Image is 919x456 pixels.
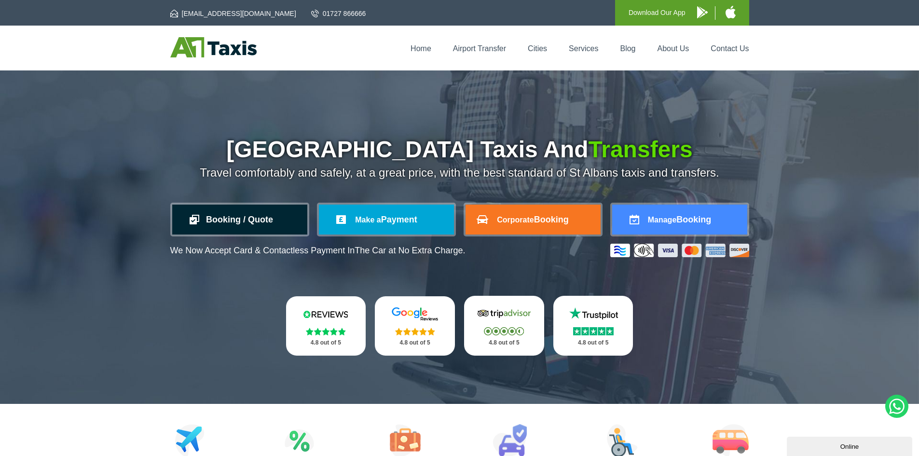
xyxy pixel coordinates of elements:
[170,37,257,57] img: A1 Taxis St Albans LTD
[787,435,914,456] iframe: chat widget
[573,327,614,335] img: Stars
[466,205,601,235] a: CorporateBooking
[311,9,366,18] a: 01727 866666
[170,246,466,256] p: We Now Accept Card & Contactless Payment In
[355,216,381,224] span: Make a
[697,6,708,18] img: A1 Taxis Android App
[385,337,444,349] p: 4.8 out of 5
[564,337,623,349] p: 4.8 out of 5
[475,306,533,321] img: Tripadvisor
[497,216,534,224] span: Corporate
[620,44,635,53] a: Blog
[297,307,355,321] img: Reviews.io
[475,337,534,349] p: 4.8 out of 5
[395,328,435,335] img: Stars
[528,44,547,53] a: Cities
[612,205,747,235] a: ManageBooking
[648,216,677,224] span: Manage
[453,44,506,53] a: Airport Transfer
[464,296,544,356] a: Tripadvisor Stars 4.8 out of 5
[411,44,431,53] a: Home
[484,327,524,335] img: Stars
[589,137,693,162] span: Transfers
[569,44,598,53] a: Services
[170,9,296,18] a: [EMAIL_ADDRESS][DOMAIN_NAME]
[564,306,622,321] img: Trustpilot
[711,44,749,53] a: Contact Us
[610,244,749,257] img: Credit And Debit Cards
[658,44,689,53] a: About Us
[170,138,749,161] h1: [GEOGRAPHIC_DATA] Taxis And
[355,246,465,255] span: The Car at No Extra Charge.
[170,166,749,180] p: Travel comfortably and safely, at a great price, with the best standard of St Albans taxis and tr...
[726,6,736,18] img: A1 Taxis iPhone App
[553,296,633,356] a: Trustpilot Stars 4.8 out of 5
[306,328,346,335] img: Stars
[286,296,366,356] a: Reviews.io Stars 4.8 out of 5
[297,337,356,349] p: 4.8 out of 5
[172,205,307,235] a: Booking / Quote
[629,7,686,19] p: Download Our App
[375,296,455,356] a: Google Stars 4.8 out of 5
[386,307,444,321] img: Google
[319,205,454,235] a: Make aPayment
